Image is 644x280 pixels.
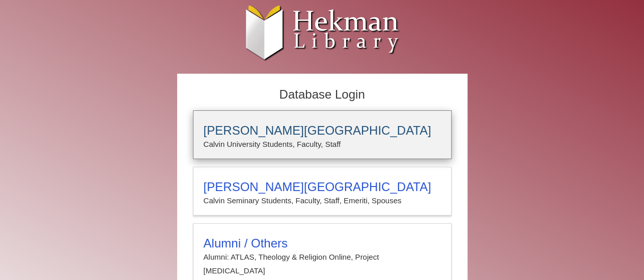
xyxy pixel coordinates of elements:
a: [PERSON_NAME][GEOGRAPHIC_DATA]Calvin University Students, Faculty, Staff [193,110,452,159]
a: [PERSON_NAME][GEOGRAPHIC_DATA]Calvin Seminary Students, Faculty, Staff, Emeriti, Spouses [193,167,452,215]
p: Calvin Seminary Students, Faculty, Staff, Emeriti, Spouses [204,194,441,207]
p: Alumni: ATLAS, Theology & Religion Online, Project [MEDICAL_DATA] [204,251,441,277]
h3: [PERSON_NAME][GEOGRAPHIC_DATA] [204,180,441,194]
summary: Alumni / OthersAlumni: ATLAS, Theology & Religion Online, Project [MEDICAL_DATA] [204,236,441,277]
h3: Alumni / Others [204,236,441,251]
h3: [PERSON_NAME][GEOGRAPHIC_DATA] [204,123,441,138]
h2: Database Login [188,84,457,105]
p: Calvin University Students, Faculty, Staff [204,138,441,151]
